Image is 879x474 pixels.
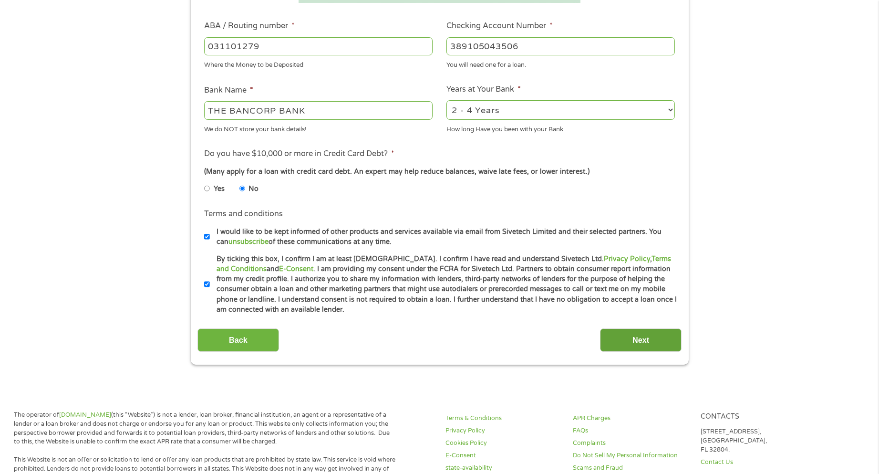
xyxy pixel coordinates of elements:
a: Privacy Policy [445,426,561,435]
input: 263177916 [204,37,433,55]
a: E-Consent [279,265,313,273]
h4: Contacts [701,412,817,421]
a: Scams and Fraud [573,463,689,473]
div: You will need one for a loan. [446,57,675,70]
label: ABA / Routing number [204,21,295,31]
div: (Many apply for a loan with credit card debt. An expert may help reduce balances, waive late fees... [204,167,674,177]
input: Next [600,328,682,352]
label: Years at Your Bank [446,84,521,95]
a: Contact Us [701,458,817,467]
label: No [248,184,259,194]
a: Privacy Policy [604,255,650,263]
a: E-Consent [445,451,561,460]
a: FAQs [573,426,689,435]
div: How long Have you been with your Bank [446,121,675,134]
label: Terms and conditions [204,209,283,219]
a: Complaints [573,439,689,448]
a: Terms and Conditions [217,255,671,273]
input: 345634636 [446,37,675,55]
label: Bank Name [204,85,253,95]
a: Terms & Conditions [445,414,561,423]
div: We do NOT store your bank details! [204,121,433,134]
p: The operator of (this “Website”) is not a lender, loan broker, financial institution, an agent or... [14,411,397,447]
a: Cookies Policy [445,439,561,448]
label: Yes [214,184,225,194]
a: [DOMAIN_NAME] [59,411,111,419]
a: APR Charges [573,414,689,423]
a: state-availability [445,463,561,473]
div: Where the Money to be Deposited [204,57,433,70]
a: Do Not Sell My Personal Information [573,451,689,460]
label: Do you have $10,000 or more in Credit Card Debt? [204,149,394,159]
p: [STREET_ADDRESS], [GEOGRAPHIC_DATA], FL 32804. [701,427,817,454]
label: I would like to be kept informed of other products and services available via email from Sivetech... [210,227,678,247]
label: By ticking this box, I confirm I am at least [DEMOGRAPHIC_DATA]. I confirm I have read and unders... [210,254,678,315]
a: unsubscribe [228,238,269,246]
input: Back [197,328,279,352]
label: Checking Account Number [446,21,553,31]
